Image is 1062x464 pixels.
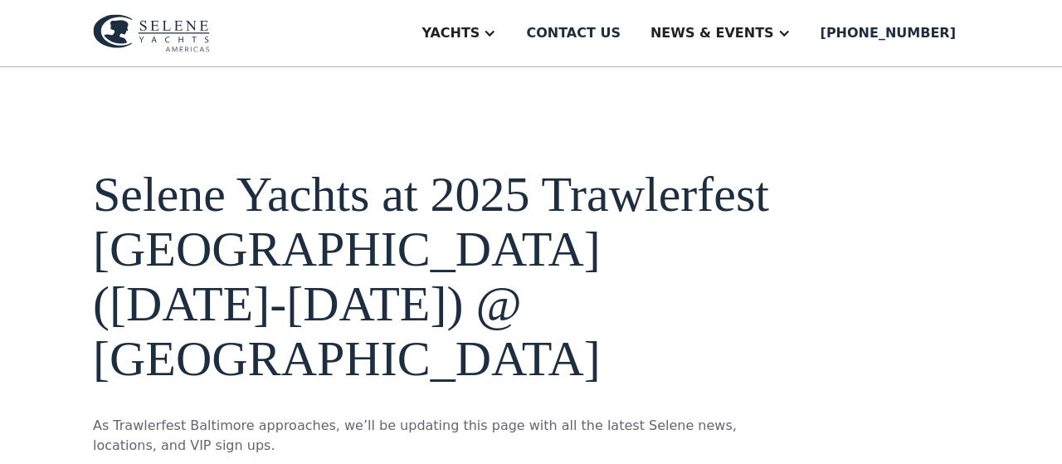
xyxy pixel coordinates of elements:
[93,167,783,386] h1: Selene Yachts at 2025 Trawlerfest [GEOGRAPHIC_DATA] ([DATE]-[DATE]) @ [GEOGRAPHIC_DATA]
[526,23,621,43] div: Contact us
[93,416,783,456] p: As Trawlerfest Baltimore approaches, we’ll be updating this page with all the latest Selene news,...
[650,23,774,43] div: News & EVENTS
[93,14,210,52] img: logo
[821,23,956,43] div: [PHONE_NUMBER]
[421,23,480,43] div: Yachts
